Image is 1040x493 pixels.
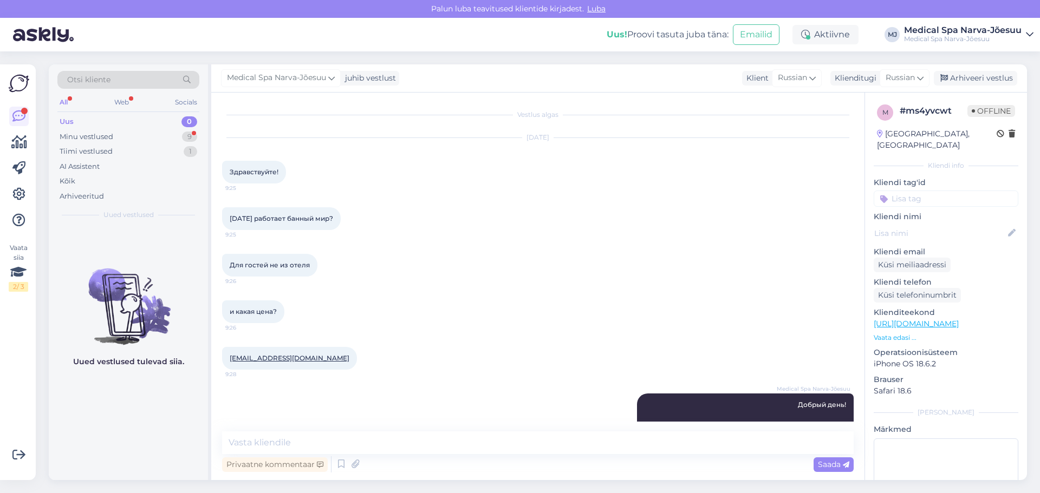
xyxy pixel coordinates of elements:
[607,29,627,40] b: Uus!
[778,72,807,84] span: Russian
[112,95,131,109] div: Web
[877,128,997,151] div: [GEOGRAPHIC_DATA], [GEOGRAPHIC_DATA]
[904,35,1022,43] div: Medical Spa Narva-Jõesuu
[885,27,900,42] div: MJ
[225,277,266,285] span: 9:26
[60,132,113,142] div: Minu vestlused
[181,116,197,127] div: 0
[60,161,100,172] div: AI Assistent
[904,26,1022,35] div: Medical Spa Narva-Jõesuu
[182,132,197,142] div: 9
[733,24,779,45] button: Emailid
[874,333,1018,343] p: Vaata edasi ...
[225,231,266,239] span: 9:25
[874,307,1018,318] p: Klienditeekond
[173,95,199,109] div: Socials
[874,358,1018,370] p: iPhone OS 18.6.2
[874,374,1018,385] p: Brauser
[874,211,1018,222] p: Kliendi nimi
[9,243,28,292] div: Vaata siia
[57,95,70,109] div: All
[230,168,278,176] span: Здравствуйте!
[230,261,310,269] span: Для гостей не из отеля
[67,74,110,86] span: Otsi kliente
[934,71,1017,86] div: Arhiveeri vestlus
[184,146,197,157] div: 1
[874,246,1018,258] p: Kliendi email
[222,110,854,120] div: Vestlus algas
[584,4,609,14] span: Luba
[874,424,1018,435] p: Märkmed
[60,176,75,187] div: Kõik
[60,191,104,202] div: Arhiveeritud
[225,324,266,332] span: 9:26
[607,28,729,41] div: Proovi tasuta juba täna:
[874,407,1018,417] div: [PERSON_NAME]
[874,258,951,272] div: Küsi meiliaadressi
[225,184,266,192] span: 9:25
[73,356,184,367] p: Uued vestlused tulevad siia.
[904,26,1033,43] a: Medical Spa Narva-JõesuuMedical Spa Narva-Jõesuu
[230,354,349,362] a: [EMAIL_ADDRESS][DOMAIN_NAME]
[874,288,961,303] div: Küsi telefoninumbrit
[792,25,859,44] div: Aktiivne
[9,282,28,292] div: 2 / 3
[341,73,396,84] div: juhib vestlust
[60,146,113,157] div: Tiimi vestlused
[830,73,876,84] div: Klienditugi
[742,73,769,84] div: Klient
[103,210,154,220] span: Uued vestlused
[777,385,850,393] span: Medical Spa Narva-Jõesuu
[967,105,1015,117] span: Offline
[874,177,1018,188] p: Kliendi tag'id
[874,319,959,328] a: [URL][DOMAIN_NAME]
[874,277,1018,288] p: Kliendi telefon
[227,72,326,84] span: Medical Spa Narva-Jõesuu
[49,249,208,346] img: No chats
[230,307,277,315] span: и какая цена?
[874,161,1018,170] div: Kliendi info
[230,214,333,222] span: [DATE] работает банный мир?
[9,73,29,94] img: Askly Logo
[874,385,1018,397] p: Safari 18.6
[818,459,849,469] span: Saada
[874,190,1018,207] input: Lisa tag
[60,116,74,127] div: Uus
[222,457,328,472] div: Privaatne kommentaar
[882,108,888,116] span: m
[900,104,967,117] div: # ms4yvcwt
[874,227,1006,239] input: Lisa nimi
[225,370,266,378] span: 9:28
[886,72,915,84] span: Russian
[874,347,1018,358] p: Operatsioonisüsteem
[222,133,854,142] div: [DATE]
